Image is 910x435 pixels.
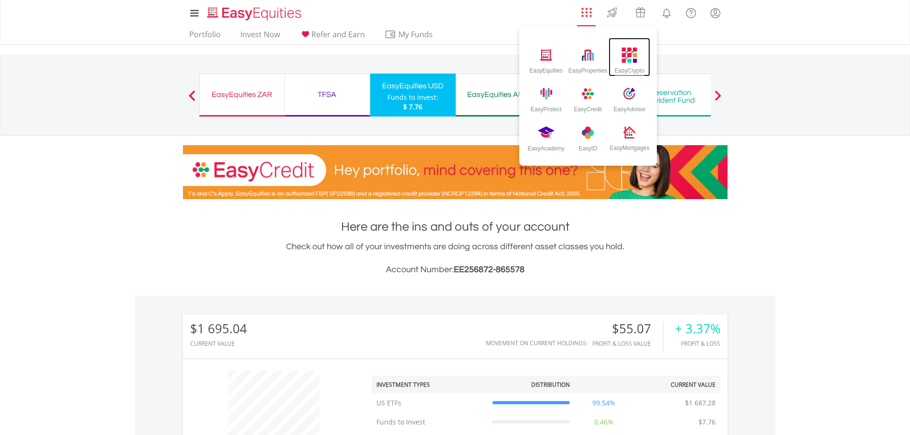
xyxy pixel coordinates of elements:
th: Current Value [633,376,720,393]
td: 0.46% [575,413,633,432]
h3: Account Number: [183,263,728,276]
span: EE256872-865578 [454,265,525,274]
a: FAQ's and Support [679,2,703,21]
div: + 3.37% [675,322,720,336]
a: Invest Now [236,30,284,44]
div: Movement on Current Holdings: [486,340,588,346]
div: EasyProtect [531,102,562,113]
div: EasyCrypto [615,64,644,74]
a: Refer and Earn [296,30,369,44]
div: EasyAdvisor [613,102,645,113]
td: 99.54% [575,393,633,413]
a: Notifications [654,2,679,21]
button: Previous [182,95,202,105]
div: $55.07 [592,322,663,336]
img: vouchers-v2.svg [632,5,648,20]
div: Profit & Loss [675,340,720,347]
img: thrive-v2.svg [604,5,620,20]
div: TFSA [290,88,364,101]
h1: Here are the ins and outs of your account [183,218,728,235]
button: Next [708,95,728,105]
div: Profit & Loss Value [592,340,663,347]
div: EasyCredit [574,102,602,113]
div: EasyEquities AUD [461,88,535,101]
div: $1 695.04 [190,322,247,336]
a: AppsGrid [575,2,598,18]
img: easy-mortgages-icon [623,127,635,138]
td: $7.76 [694,413,720,432]
div: CURRENT VALUE [190,340,247,347]
td: Funds to Invest [372,413,488,432]
a: My Profile [703,2,728,23]
span: $ 7.76 [403,102,422,111]
div: EasyEquities [529,63,562,74]
img: easy-id-icon [538,127,555,138]
th: Investment Types [372,376,488,393]
img: grid-menu-icon.svg [581,7,592,18]
div: EasyMortgages [610,141,649,151]
td: $1 687.28 [680,393,720,413]
td: US ETFs [372,393,488,413]
div: EasyEquities ZAR [205,88,278,101]
a: Portfolio [185,30,225,44]
div: EasyEquities USD [376,79,450,93]
img: easy-academy-icon [582,127,594,139]
div: Distribution [531,381,570,389]
img: EasyCredit Promotion Banner [183,145,728,199]
img: easy-credit-icon [582,88,594,100]
div: EasyProperties [568,64,607,74]
a: Home page [203,2,305,21]
div: Preservation Provident Fund [632,89,706,104]
span: My Funds [385,28,447,41]
img: EasyEquities_Logo.png [205,6,305,21]
div: EasyAcademy [528,141,565,152]
div: EasyID [578,141,597,152]
a: Vouchers [626,2,654,20]
img: easy-advisor-icon [623,88,635,100]
div: Funds to invest: [387,93,438,102]
span: Refer and Earn [311,29,365,40]
div: Check out how all of your investments are doing across different asset classes you hold. [183,240,728,276]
